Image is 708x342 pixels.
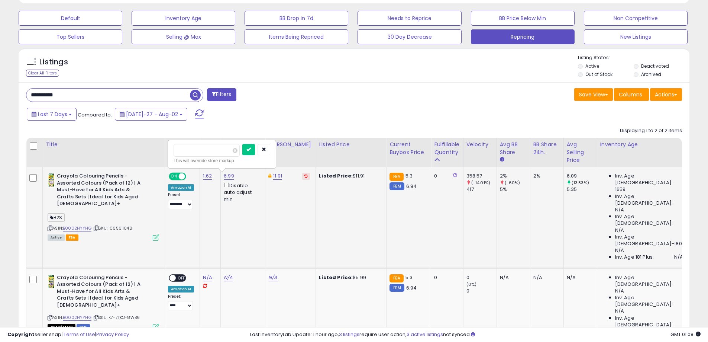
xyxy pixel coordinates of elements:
a: N/A [268,274,277,281]
span: B2S [48,213,65,222]
a: N/A [224,274,233,281]
div: Amazon AI [168,184,194,191]
div: 417 [466,186,497,193]
div: Current Buybox Price [389,141,428,156]
b: Crayola Colouring Pencils - Assorted Colours (Pack of 12) | A Must-Have for All Kids Arts & Craft... [57,173,147,209]
div: Clear All Filters [26,70,59,77]
div: Inventory Age [600,141,686,148]
div: Preset: [168,294,194,311]
button: Non Competitive [584,11,688,26]
button: Default [19,11,122,26]
div: $11.91 [319,173,381,179]
small: FBM [389,182,404,190]
button: Last 7 Days [27,108,77,121]
strong: Copyright [7,331,35,338]
div: seller snap | | [7,331,129,338]
small: Avg BB Share. [500,156,504,163]
span: 2025-08-11 01:08 GMT [670,331,701,338]
b: Listed Price: [319,274,353,281]
h5: Listings [39,57,68,67]
button: New Listings [584,29,688,44]
a: 3 listings [339,331,359,338]
div: 358.57 [466,173,497,179]
span: Inv. Age [DEMOGRAPHIC_DATA]: [615,193,683,207]
label: Active [585,63,599,69]
b: Listed Price: [319,172,353,179]
span: N/A [615,207,624,213]
span: N/A [615,247,624,254]
span: Inv. Age 181 Plus: [615,254,654,261]
label: Out of Stock [585,71,612,77]
span: Inv. Age [DEMOGRAPHIC_DATA]: [615,294,683,308]
small: (-60%) [505,180,520,186]
a: N/A [203,274,212,281]
small: FBA [389,274,403,282]
div: 0 [466,274,497,281]
span: | SKU: K7-7TKO-GWB6 [93,314,140,320]
a: 11.91 [273,172,282,180]
div: Velocity [466,141,494,148]
span: 5.3 [405,172,413,179]
div: N/A [567,274,591,281]
span: FBA [66,234,78,241]
div: 5.35 [567,186,597,193]
img: 413hKQ6uquS._SL40_.jpg [48,274,55,289]
span: Compared to: [78,111,112,118]
small: FBM [389,284,404,292]
button: Filters [207,88,236,101]
button: BB Price Below Min [471,11,575,26]
div: BB Share 24h. [533,141,560,156]
button: 30 Day Decrease [358,29,461,44]
div: Preset: [168,192,194,209]
div: ASIN: [48,173,159,240]
a: B0002HYYHG [63,225,91,231]
div: 0 [434,274,457,281]
div: 6.09 [567,173,597,179]
span: All listings currently available for purchase on Amazon [48,234,65,241]
span: N/A [615,227,624,234]
a: Privacy Policy [96,331,129,338]
span: ON [169,173,179,180]
a: B0002HYYHG [63,314,91,321]
div: This will override store markup [174,157,270,164]
div: Avg Selling Price [567,141,594,164]
a: Terms of Use [64,331,95,338]
div: 0 [434,173,457,179]
span: 6.94 [406,183,417,190]
label: Archived [641,71,661,77]
span: All listings that are currently out of stock and unavailable for purchase on Amazon [48,324,75,330]
button: Columns [614,88,649,101]
span: N/A [674,254,683,261]
span: Columns [619,91,642,98]
span: [DATE]-27 - Aug-02 [126,111,178,118]
button: BB Drop in 7d [245,11,348,26]
span: N/A [615,308,624,314]
a: 6.99 [224,172,234,180]
div: 2% [533,173,558,179]
b: Crayola Colouring Pencils - Assorted Colours (Pack of 12) | A Must-Have for All Kids Arts & Craft... [57,274,147,311]
div: 5% [500,186,530,193]
span: Inv. Age [DEMOGRAPHIC_DATA]-180: [615,234,683,247]
button: Inventory Age [132,11,235,26]
img: 413hKQ6uquS._SL40_.jpg [48,173,55,188]
a: 1.62 [203,172,212,180]
div: $5.99 [319,274,381,281]
small: (-14.01%) [471,180,490,186]
span: Last 7 Days [38,111,67,118]
small: FBA [389,173,403,181]
div: Avg BB Share [500,141,527,156]
div: Last InventoryLab Update: 1 hour ago, require user action, not synced. [250,331,701,338]
div: 2% [500,173,530,179]
div: [PERSON_NAME] [268,141,313,148]
button: Actions [650,88,682,101]
div: Amazon AI [168,286,194,293]
span: OFF [185,173,197,180]
button: Repricing [471,29,575,44]
div: Disable auto adjust min [224,181,259,203]
button: [DATE]-27 - Aug-02 [115,108,187,121]
small: (0%) [466,281,477,287]
span: 1659 [615,186,626,193]
div: Fulfillable Quantity [434,141,460,156]
div: 0 [466,288,497,294]
small: (13.83%) [572,180,589,186]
